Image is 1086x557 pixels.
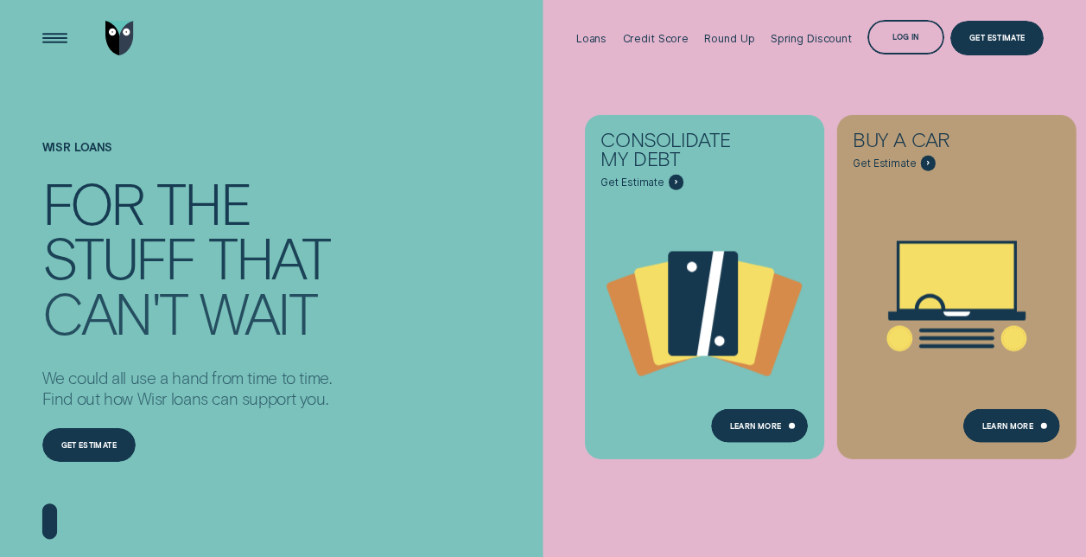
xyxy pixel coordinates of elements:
[711,408,809,443] a: Learn more
[600,131,753,175] div: Consolidate my debt
[853,131,1006,156] div: Buy a car
[42,286,187,340] div: can't
[585,114,824,449] a: Consolidate my debt - Learn more
[200,286,316,340] div: wait
[208,231,329,285] div: that
[42,176,332,336] h4: For the stuff that can't wait
[42,141,332,176] h1: Wisr loans
[156,176,251,230] div: the
[837,114,1076,449] a: Buy a car - Learn more
[600,176,664,189] span: Get Estimate
[576,32,607,45] div: Loans
[962,408,1060,443] a: Learn More
[771,32,852,45] div: Spring Discount
[42,368,332,410] p: We could all use a hand from time to time. Find out how Wisr loans can support you.
[623,32,689,45] div: Credit Score
[704,32,754,45] div: Round Up
[105,21,134,55] img: Wisr
[867,20,943,54] button: Log in
[42,428,136,463] a: Get estimate
[42,176,143,230] div: For
[950,21,1044,55] a: Get Estimate
[37,21,72,55] button: Open Menu
[853,157,917,170] span: Get Estimate
[42,231,195,285] div: stuff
